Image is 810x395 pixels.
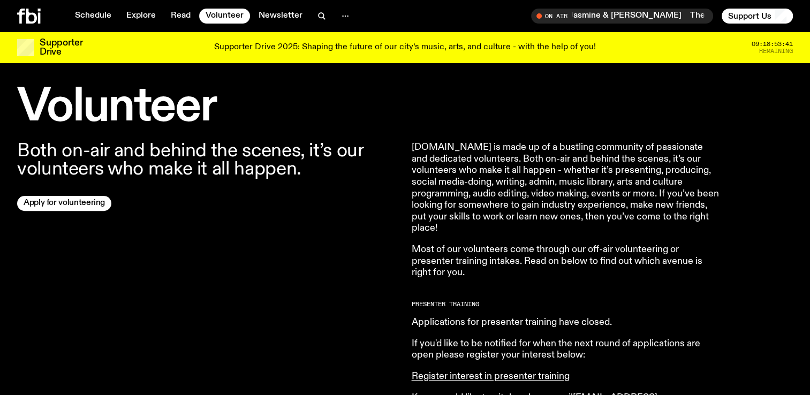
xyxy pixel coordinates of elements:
[120,9,162,24] a: Explore
[214,43,596,52] p: Supporter Drive 2025: Shaping the future of our city’s music, arts, and culture - with the help o...
[412,371,570,381] a: Register interest in presenter training
[412,142,720,234] p: [DOMAIN_NAME] is made up of a bustling community of passionate and dedicated volunteers. Both on-...
[252,9,309,24] a: Newsletter
[17,196,111,211] a: Apply for volunteering
[412,317,720,329] p: Applications for presenter training have closed.
[722,9,793,24] button: Support Us
[17,86,399,129] h1: Volunteer
[531,9,713,24] button: On AirThe Allnighter with Jasmine & [PERSON_NAME]The Allnighter with Jasmine & [PERSON_NAME]
[199,9,250,24] a: Volunteer
[412,301,720,307] h2: Presenter Training
[412,244,720,279] p: Most of our volunteers come through our off-air volunteering or presenter training intakes. Read ...
[40,39,82,57] h3: Supporter Drive
[412,338,720,361] p: If you'd like to be notified for when the next round of applications are open please register you...
[752,41,793,47] span: 09:18:53:41
[69,9,118,24] a: Schedule
[759,48,793,54] span: Remaining
[17,142,399,178] p: Both on-air and behind the scenes, it’s our volunteers who make it all happen.
[728,11,771,21] span: Support Us
[164,9,197,24] a: Read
